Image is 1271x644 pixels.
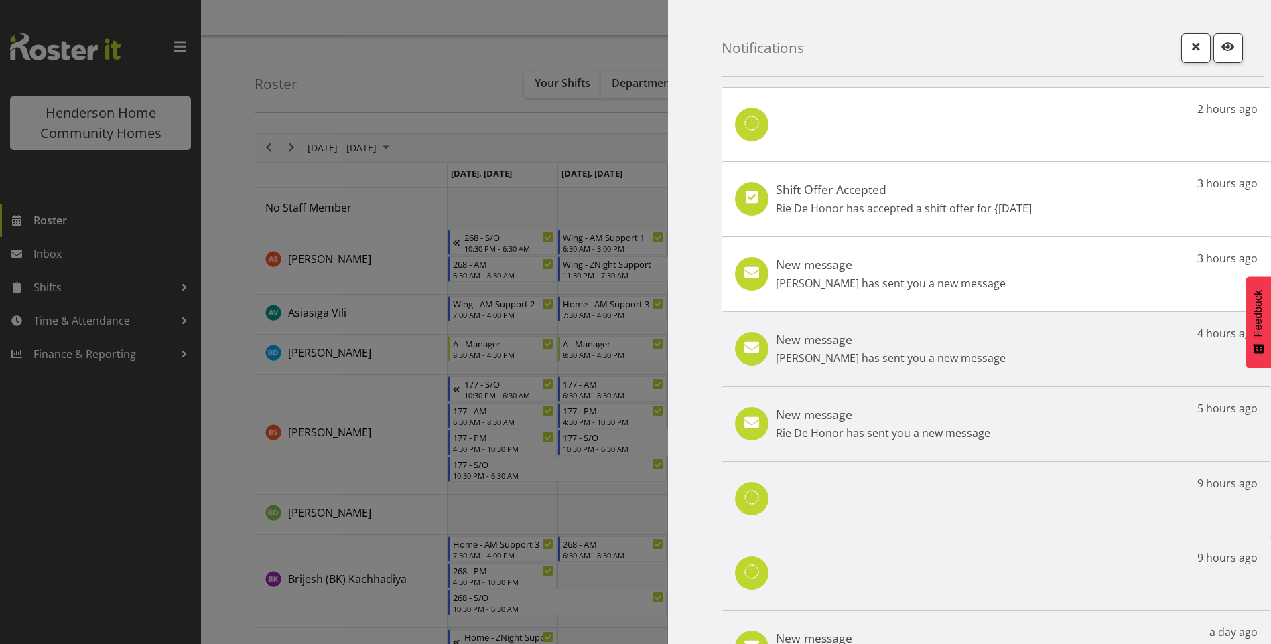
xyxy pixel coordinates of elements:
h4: Notifications [722,40,804,56]
p: 9 hours ago [1197,475,1258,491]
p: a day ago [1209,624,1258,640]
p: 2 hours ago [1197,101,1258,117]
button: Mark as read [1213,33,1243,63]
p: [PERSON_NAME] has sent you a new message [776,275,1006,291]
p: 9 hours ago [1197,550,1258,566]
p: 3 hours ago [1197,250,1258,266]
p: 4 hours ago [1197,325,1258,341]
p: Rie De Honor has sent you a new message [776,425,990,441]
p: 3 hours ago [1197,175,1258,191]
h5: New message [776,257,1006,272]
span: Feedback [1252,290,1264,337]
button: Close [1181,33,1211,63]
p: [PERSON_NAME] has sent you a new message [776,350,1006,366]
h5: New message [776,332,1006,347]
h5: New message [776,407,990,422]
p: 5 hours ago [1197,400,1258,416]
h5: Shift Offer Accepted [776,182,1032,197]
p: Rie De Honor has accepted a shift offer for {[DATE] [776,200,1032,216]
button: Feedback - Show survey [1246,276,1271,368]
